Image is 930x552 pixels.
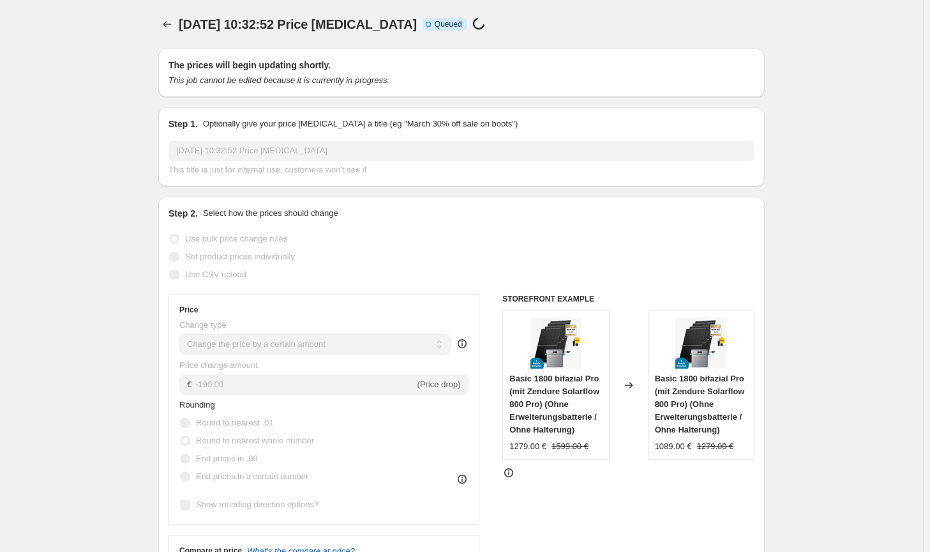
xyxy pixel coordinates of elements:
h2: Step 1. [169,118,198,130]
span: Price change amount [179,360,258,370]
div: help [456,337,469,350]
span: € [187,379,191,389]
span: Use CSV upload [185,270,246,279]
span: Show rounding direction options? [196,500,319,509]
input: -10.00 [195,374,414,395]
span: End prices in .99 [196,454,258,463]
span: Round to nearest .01 [196,418,273,427]
input: 30% off holiday sale [169,141,754,161]
h6: STOREFRONT EXAMPLE [502,294,754,304]
span: Use bulk price change rules [185,234,287,243]
span: Basic 1800 bifazial Pro (mit Zendure Solarflow 800 Pro) (Ohne Erweiterungsbatterie / Ohne Halterung) [509,374,599,434]
div: 1089.00 € [655,440,692,453]
span: [DATE] 10:32:52 Price [MEDICAL_DATA] [179,17,417,31]
span: Queued [435,19,462,29]
p: Optionally give your price [MEDICAL_DATA] a title (eg "March 30% off sale on boots") [203,118,518,130]
strike: 1279.00 € [696,440,733,453]
span: Change type [179,320,227,330]
span: This title is just for internal use, customers won't see it [169,165,366,174]
h3: Price [179,305,198,315]
i: This job cannot be edited because it is currently in progress. [169,75,389,85]
h2: Step 2. [169,207,198,220]
span: Round to nearest whole number [196,436,314,445]
div: 1279.00 € [509,440,546,453]
span: End prices in a certain number [196,471,308,481]
img: Basic_Set_1800_mit_Solarflow_800_Speicher_80x.webp [530,318,581,369]
strike: 1599.00 € [551,440,589,453]
span: Rounding [179,400,215,410]
img: Basic_Set_1800_mit_Solarflow_800_Speicher_80x.webp [675,318,726,369]
span: Set product prices individually [185,252,295,261]
h2: The prices will begin updating shortly. [169,59,754,72]
button: Price change jobs [158,15,176,33]
span: (Price drop) [417,379,461,389]
p: Select how the prices should change [203,207,338,220]
span: Basic 1800 bifazial Pro (mit Zendure Solarflow 800 Pro) (Ohne Erweiterungsbatterie / Ohne Halterung) [655,374,745,434]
